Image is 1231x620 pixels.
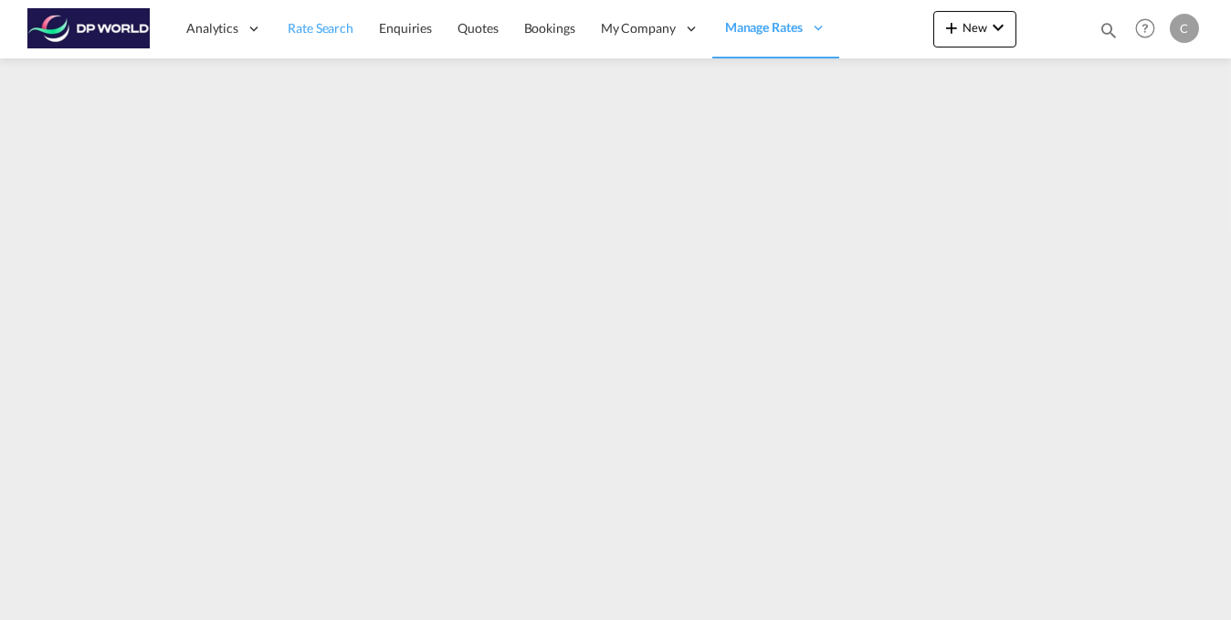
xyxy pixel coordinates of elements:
span: Quotes [458,20,498,36]
span: Help [1130,13,1161,44]
span: Rate Search [288,20,353,36]
div: icon-magnify [1099,20,1119,47]
div: Help [1130,13,1170,46]
div: C [1170,14,1199,43]
span: Manage Rates [725,18,803,37]
img: c08ca190194411f088ed0f3ba295208c.png [27,8,151,49]
md-icon: icon-magnify [1099,20,1119,40]
span: My Company [601,19,676,37]
md-icon: icon-chevron-down [987,16,1009,38]
span: Enquiries [379,20,432,36]
span: New [941,20,1009,35]
span: Bookings [524,20,575,36]
span: Analytics [186,19,238,37]
button: icon-plus 400-fgNewicon-chevron-down [933,11,1016,47]
md-icon: icon-plus 400-fg [941,16,963,38]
